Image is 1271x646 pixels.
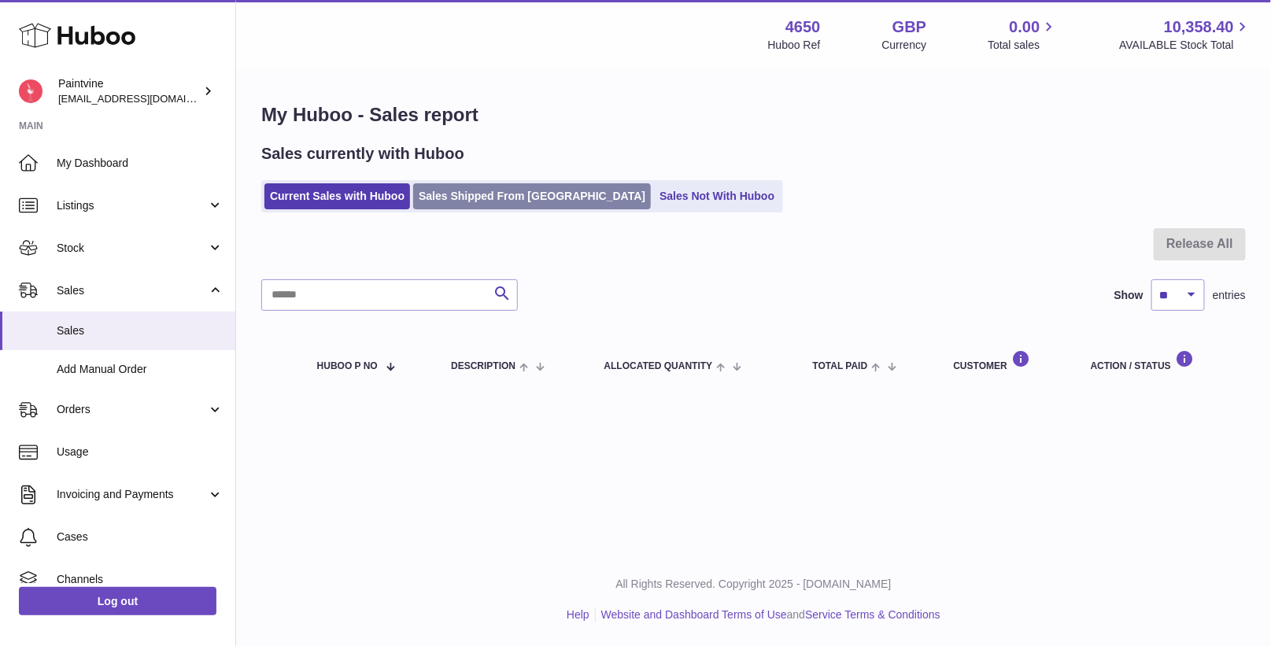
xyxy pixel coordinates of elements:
[19,79,42,103] img: euan@paintvine.co.uk
[58,92,231,105] span: [EMAIL_ADDRESS][DOMAIN_NAME]
[654,183,780,209] a: Sales Not With Huboo
[954,350,1059,371] div: Customer
[1091,350,1230,371] div: Action / Status
[413,183,651,209] a: Sales Shipped From [GEOGRAPHIC_DATA]
[57,198,207,213] span: Listings
[249,577,1258,592] p: All Rights Reserved. Copyright 2025 - [DOMAIN_NAME]
[882,38,927,53] div: Currency
[768,38,821,53] div: Huboo Ref
[604,361,713,371] span: ALLOCATED Quantity
[261,143,464,164] h2: Sales currently with Huboo
[57,572,224,587] span: Channels
[57,156,224,171] span: My Dashboard
[261,102,1246,127] h1: My Huboo - Sales report
[57,402,207,417] span: Orders
[1213,288,1246,303] span: entries
[58,76,200,106] div: Paintvine
[805,608,940,621] a: Service Terms & Conditions
[19,587,216,615] a: Log out
[988,17,1058,53] a: 0.00 Total sales
[785,17,821,38] strong: 4650
[1119,17,1252,53] a: 10,358.40 AVAILABLE Stock Total
[567,608,589,621] a: Help
[57,283,207,298] span: Sales
[1119,38,1252,53] span: AVAILABLE Stock Total
[1164,17,1234,38] span: 10,358.40
[317,361,378,371] span: Huboo P no
[596,607,940,622] li: and
[1010,17,1040,38] span: 0.00
[57,530,224,544] span: Cases
[57,487,207,502] span: Invoicing and Payments
[1114,288,1144,303] label: Show
[988,38,1058,53] span: Total sales
[57,241,207,256] span: Stock
[601,608,787,621] a: Website and Dashboard Terms of Use
[264,183,410,209] a: Current Sales with Huboo
[813,361,868,371] span: Total paid
[57,362,224,377] span: Add Manual Order
[57,445,224,460] span: Usage
[451,361,515,371] span: Description
[892,17,926,38] strong: GBP
[57,323,224,338] span: Sales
